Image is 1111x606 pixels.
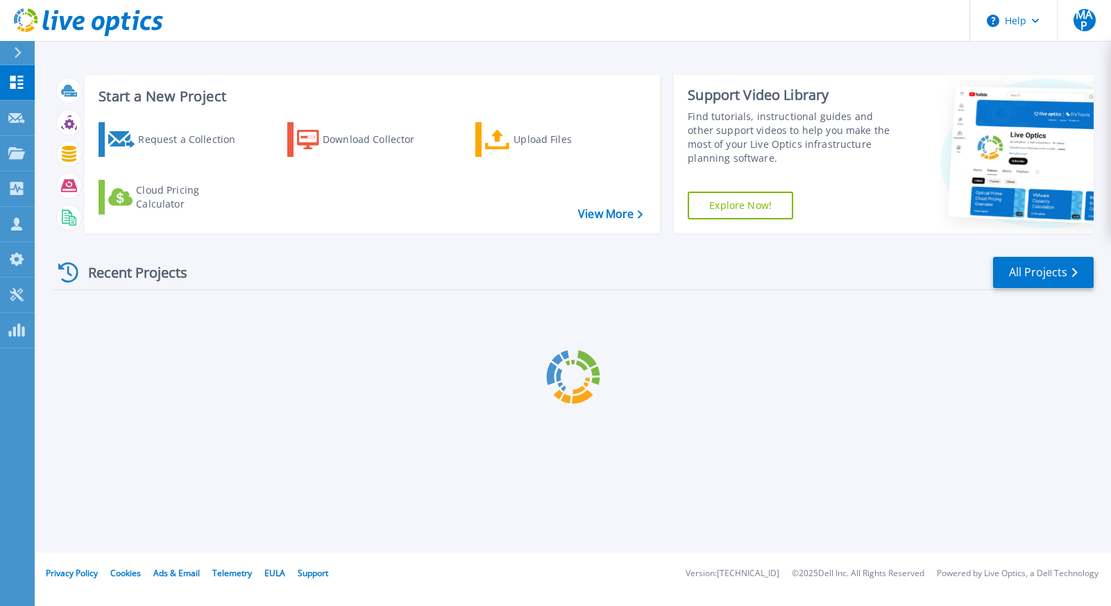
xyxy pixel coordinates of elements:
[212,567,252,579] a: Telemetry
[99,89,642,104] h3: Start a New Project
[287,122,442,157] a: Download Collector
[298,567,328,579] a: Support
[686,569,779,578] li: Version: [TECHNICAL_ID]
[475,122,630,157] a: Upload Files
[993,257,1094,288] a: All Projects
[1074,9,1096,31] span: MAP
[99,180,253,214] a: Cloud Pricing Calculator
[514,126,625,153] div: Upload Files
[110,567,141,579] a: Cookies
[46,567,98,579] a: Privacy Policy
[138,126,249,153] div: Request a Collection
[53,255,206,289] div: Recent Projects
[264,567,285,579] a: EULA
[323,126,434,153] div: Download Collector
[688,110,899,165] div: Find tutorials, instructional guides and other support videos to help you make the most of your L...
[937,569,1099,578] li: Powered by Live Optics, a Dell Technology
[578,208,643,221] a: View More
[688,86,899,104] div: Support Video Library
[792,569,924,578] li: © 2025 Dell Inc. All Rights Reserved
[99,122,253,157] a: Request a Collection
[688,192,793,219] a: Explore Now!
[136,183,247,211] div: Cloud Pricing Calculator
[153,567,200,579] a: Ads & Email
